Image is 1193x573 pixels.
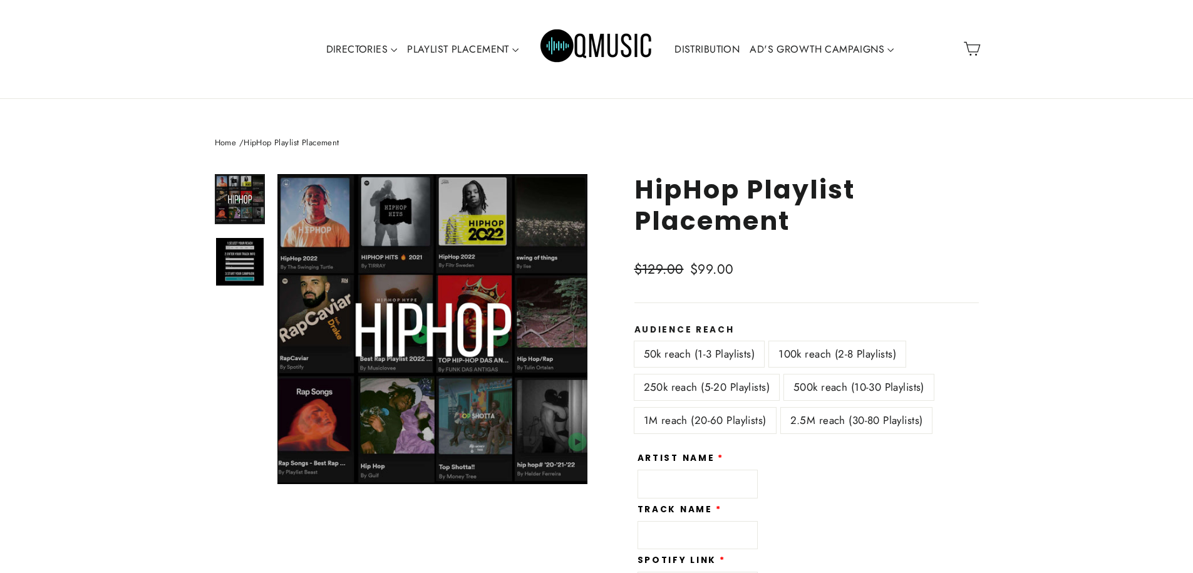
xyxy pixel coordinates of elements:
[215,137,237,148] a: Home
[638,453,725,463] label: Artist Name
[216,238,264,286] img: HipHop Playlist Placement
[638,505,722,515] label: Track Name
[402,35,524,64] a: PLAYLIST PLACEMENT
[634,260,684,279] span: $129.00
[634,341,765,367] label: 50k reach (1-3 Playlists)
[634,325,979,335] label: Audience Reach
[690,260,734,279] span: $99.00
[239,137,244,148] span: /
[669,35,745,64] a: DISTRIBUTION
[638,555,726,565] label: Spotify Link
[282,13,912,86] div: Primary
[769,341,906,367] label: 100k reach (2-8 Playlists)
[634,408,776,433] label: 1M reach (20-60 Playlists)
[745,35,899,64] a: AD'S GROWTH CAMPAIGNS
[321,35,403,64] a: DIRECTORIES
[634,374,779,400] label: 250k reach (5-20 Playlists)
[216,175,264,223] img: HipHop Playlist Placement
[634,174,979,235] h1: HipHop Playlist Placement
[784,374,934,400] label: 500k reach (10-30 Playlists)
[215,137,979,150] nav: breadcrumbs
[781,408,932,433] label: 2.5M reach (30-80 Playlists)
[540,21,653,77] img: Q Music Promotions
